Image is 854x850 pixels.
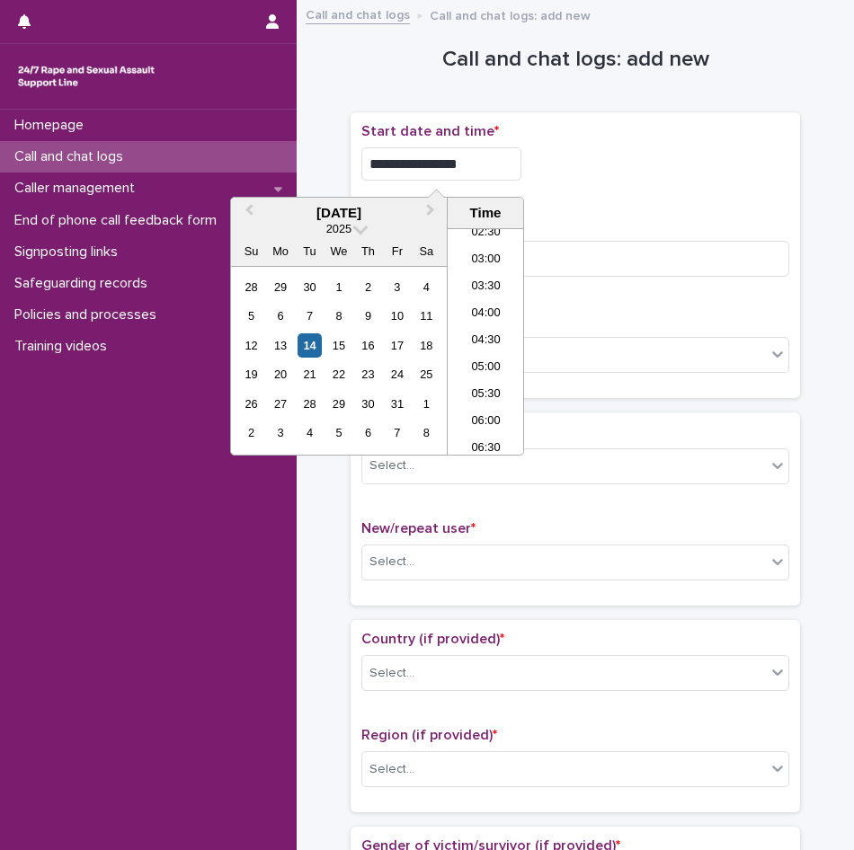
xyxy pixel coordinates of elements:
div: Mo [268,239,292,263]
div: Select... [369,456,414,475]
div: Choose Tuesday, October 14th, 2025 [298,333,322,358]
div: Choose Tuesday, October 21st, 2025 [298,362,322,386]
p: Homepage [7,117,98,134]
div: Choose Saturday, November 1st, 2025 [414,392,439,416]
div: Choose Sunday, October 26th, 2025 [239,392,263,416]
li: 06:00 [448,409,524,436]
div: Choose Tuesday, October 28th, 2025 [298,392,322,416]
span: 2025 [326,222,351,235]
li: 06:30 [448,436,524,463]
li: 04:30 [448,328,524,355]
div: Choose Friday, November 7th, 2025 [385,421,409,445]
div: Choose Saturday, October 11th, 2025 [414,304,439,328]
p: Signposting links [7,243,132,261]
div: Tu [298,239,322,263]
li: 05:00 [448,355,524,382]
div: Choose Monday, October 20th, 2025 [268,362,292,386]
div: Choose Tuesday, November 4th, 2025 [298,421,322,445]
span: Country (if provided) [361,632,504,646]
div: Choose Thursday, October 16th, 2025 [356,333,380,358]
div: Th [356,239,380,263]
div: Choose Friday, October 10th, 2025 [385,304,409,328]
li: 03:30 [448,274,524,301]
div: Choose Sunday, October 19th, 2025 [239,362,263,386]
div: Choose Sunday, October 5th, 2025 [239,304,263,328]
div: Choose Wednesday, October 1st, 2025 [326,275,351,299]
div: Time [452,205,519,221]
div: Choose Monday, September 29th, 2025 [268,275,292,299]
span: New/repeat user [361,521,476,536]
div: Choose Monday, October 27th, 2025 [268,392,292,416]
div: Choose Monday, October 13th, 2025 [268,333,292,358]
div: Choose Wednesday, October 8th, 2025 [326,304,351,328]
span: Region (if provided) [361,728,497,742]
span: Start date and time [361,124,499,138]
div: Choose Wednesday, October 22nd, 2025 [326,362,351,386]
li: 04:00 [448,301,524,328]
div: Choose Tuesday, October 7th, 2025 [298,304,322,328]
div: Select... [369,760,414,779]
button: Previous Month [233,199,262,228]
div: Choose Wednesday, October 15th, 2025 [326,333,351,358]
div: Choose Friday, October 31st, 2025 [385,392,409,416]
li: 02:30 [448,220,524,247]
div: Sa [414,239,439,263]
div: Choose Monday, October 6th, 2025 [268,304,292,328]
div: Fr [385,239,409,263]
div: Choose Saturday, October 4th, 2025 [414,275,439,299]
div: Choose Thursday, October 23rd, 2025 [356,362,380,386]
div: Su [239,239,263,263]
div: Choose Sunday, September 28th, 2025 [239,275,263,299]
div: Choose Friday, October 17th, 2025 [385,333,409,358]
div: Choose Sunday, October 12th, 2025 [239,333,263,358]
p: Policies and processes [7,306,171,323]
img: rhQMoQhaT3yELyF149Cw [14,58,158,94]
div: [DATE] [231,205,447,221]
div: Choose Friday, October 24th, 2025 [385,362,409,386]
div: month 2025-10 [236,272,440,447]
div: Choose Friday, October 3rd, 2025 [385,275,409,299]
div: Choose Saturday, October 25th, 2025 [414,362,439,386]
p: Training videos [7,338,121,355]
a: Call and chat logs [306,4,410,24]
div: Choose Thursday, October 9th, 2025 [356,304,380,328]
div: Choose Saturday, October 18th, 2025 [414,333,439,358]
div: We [326,239,351,263]
button: Next Month [418,199,447,228]
div: Select... [369,664,414,683]
div: Choose Thursday, November 6th, 2025 [356,421,380,445]
div: Choose Tuesday, September 30th, 2025 [298,275,322,299]
p: End of phone call feedback form [7,212,231,229]
div: Choose Sunday, November 2nd, 2025 [239,421,263,445]
div: Choose Saturday, November 8th, 2025 [414,421,439,445]
p: Caller management [7,180,149,197]
div: Choose Thursday, October 30th, 2025 [356,392,380,416]
div: Choose Wednesday, November 5th, 2025 [326,421,351,445]
div: Select... [369,553,414,571]
div: Choose Thursday, October 2nd, 2025 [356,275,380,299]
p: Safeguarding records [7,275,162,292]
div: Choose Wednesday, October 29th, 2025 [326,392,351,416]
li: 05:30 [448,382,524,409]
p: Call and chat logs: add new [430,4,591,24]
h1: Call and chat logs: add new [351,47,800,73]
li: 03:00 [448,247,524,274]
p: Call and chat logs [7,148,138,165]
div: Choose Monday, November 3rd, 2025 [268,421,292,445]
